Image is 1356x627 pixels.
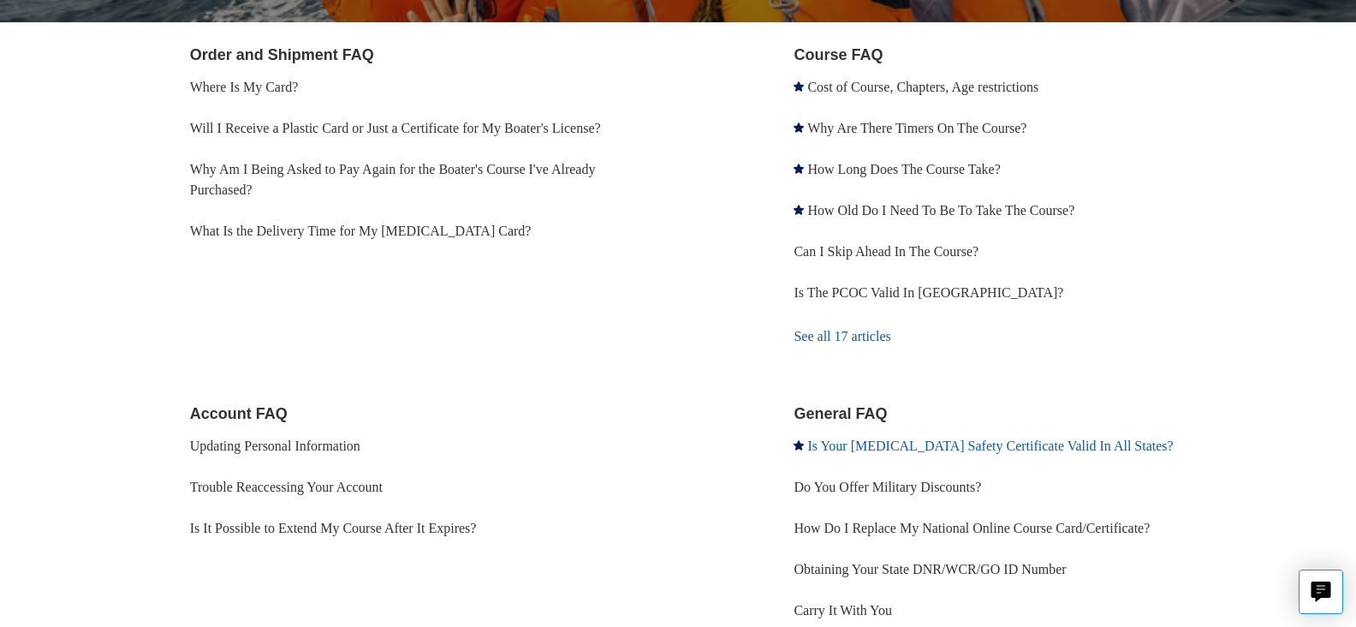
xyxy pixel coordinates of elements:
[807,203,1074,218] a: How Old Do I Need To Be To Take The Course?
[794,562,1066,576] a: Obtaining Your State DNR/WCR/GO ID Number
[794,205,804,215] svg: Promoted article
[807,121,1026,135] a: Why Are There Timers On The Course?
[794,405,887,422] a: General FAQ
[794,164,804,174] svg: Promoted article
[190,405,288,422] a: Account FAQ
[190,439,360,453] a: Updating Personal Information
[190,480,383,494] a: Trouble Reaccessing Your Account
[794,521,1150,535] a: How Do I Replace My National Online Course Card/Certificate?
[794,603,892,618] a: Carry It With You
[794,480,981,494] a: Do You Offer Military Discounts?
[190,46,374,63] a: Order and Shipment FAQ
[190,521,477,535] a: Is It Possible to Extend My Course After It Expires?
[190,162,596,197] a: Why Am I Being Asked to Pay Again for the Boater's Course I've Already Purchased?
[794,122,804,133] svg: Promoted article
[807,80,1038,94] a: Cost of Course, Chapters, Age restrictions
[794,244,978,259] a: Can I Skip Ahead In The Course?
[794,46,883,63] a: Course FAQ
[190,80,299,94] a: Where Is My Card?
[807,162,1000,176] a: How Long Does The Course Take?
[190,121,601,135] a: Will I Receive a Plastic Card or Just a Certificate for My Boater's License?
[794,440,804,451] svg: Promoted article
[1299,570,1343,614] button: Live chat
[794,81,804,92] svg: Promoted article
[794,313,1288,360] a: See all 17 articles
[807,439,1173,453] a: Is Your [MEDICAL_DATA] Safety Certificate Valid In All States?
[190,224,532,238] a: What Is the Delivery Time for My [MEDICAL_DATA] Card?
[794,285,1063,300] a: Is The PCOC Valid In [GEOGRAPHIC_DATA]?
